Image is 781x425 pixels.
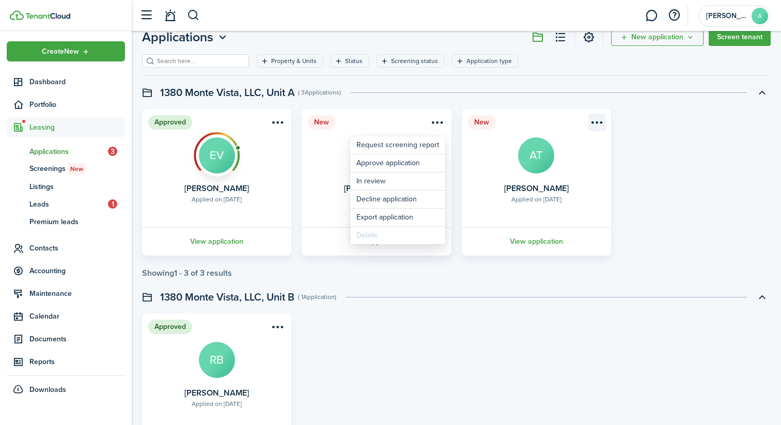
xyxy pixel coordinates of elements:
card-title: [PERSON_NAME] [184,388,249,398]
application-list-swimlane-item: Toggle accordion [142,109,771,278]
swimlane-subtitle: ( 1 Application ) [298,292,336,302]
button: Toggle accordion [753,84,771,101]
span: Leads [29,199,108,210]
span: Reports [29,356,125,367]
div: Applied on [DATE] [511,195,561,204]
button: Toggle accordion [753,288,771,306]
a: View application [140,227,293,256]
filter-tag-label: Application type [466,56,512,66]
span: Calendar [29,311,125,322]
a: Request screening report [350,136,445,154]
div: Applied on [DATE] [192,399,242,408]
pagination-page-total: 1 - 3 of 3 [174,267,205,279]
a: Premium leads [7,213,125,230]
status: New [308,115,335,130]
span: Portfolio [29,99,125,110]
span: Adrian [706,12,747,20]
status: New [468,115,495,130]
button: Open menu [269,117,285,131]
button: Export application [350,209,445,227]
span: Contacts [29,243,125,254]
span: Dashboard [29,76,125,87]
input: Search here... [154,56,245,66]
span: Create New [42,48,79,55]
button: Open menu [611,28,704,46]
swimlane-title: 1380 Monte Vista, LLC, Unit A [160,85,294,100]
span: New application [631,34,683,41]
a: View application [460,227,613,256]
button: Open menu [588,117,605,131]
span: 1 [108,199,117,209]
img: Screening [194,132,240,171]
span: Applications [29,146,108,157]
img: TenantCloud [10,10,24,20]
filter-tag: Open filter [331,54,369,68]
a: Reports [7,352,125,372]
span: New [70,164,83,174]
div: Showing results [142,269,232,278]
span: Applications [142,28,213,46]
button: Approve application [350,154,445,172]
filter-tag-label: Screening status [391,56,438,66]
filter-tag: Open filter [257,54,323,68]
button: Open menu [7,41,125,61]
a: Notifications [160,3,180,29]
button: Search [187,7,200,24]
filter-tag-label: Property & Units [271,56,317,66]
a: Dashboard [7,72,125,92]
status: Approved [148,115,192,130]
span: Accounting [29,265,125,276]
filter-tag: Open filter [377,54,444,68]
avatar-text: RB [199,342,235,378]
a: Screen tenant [709,28,771,46]
status: Approved [148,320,192,334]
button: Open resource center [665,7,683,24]
div: Applied on [DATE] [192,195,242,204]
a: Listings [7,178,125,195]
button: New application [611,28,704,46]
span: 3 [108,147,117,156]
span: Premium leads [29,216,125,227]
a: ScreeningsNew [7,160,125,178]
button: Open menu [142,28,229,46]
avatar-text: AT [518,137,554,174]
filter-tag: Open filter [452,54,518,68]
span: Documents [29,334,125,344]
button: Open menu [269,322,285,336]
img: TenantCloud [25,13,70,19]
span: Listings [29,181,125,192]
card-title: [PERSON_NAME] [184,184,249,193]
swimlane-title: 1380 Monte Vista, LLC, Unit B [160,289,294,305]
swimlane-subtitle: ( 3 Applications ) [298,88,341,97]
button: Open sidebar [136,6,156,25]
avatar-text: A [752,8,768,24]
span: Downloads [29,384,66,395]
a: Applications3 [7,143,125,160]
a: Leads1 [7,195,125,213]
button: In review [350,172,445,190]
button: Decline application [350,191,445,208]
span: Screenings [29,163,125,175]
card-title: [PERSON_NAME] [504,184,569,193]
button: Applications [142,28,229,46]
button: Open menu [429,117,445,131]
card-title: [PERSON_NAME] [344,184,409,193]
a: Messaging [642,3,661,29]
span: Leasing [29,122,125,133]
span: Maintenance [29,288,125,299]
filter-tag-label: Status [345,56,363,66]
